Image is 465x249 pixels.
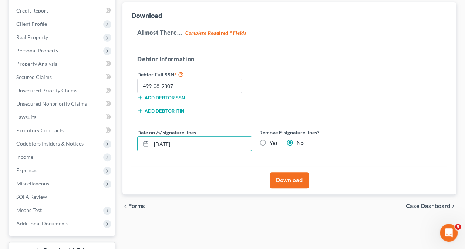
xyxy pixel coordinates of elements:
span: Personal Property [16,47,58,54]
h5: Debtor Information [137,55,374,64]
label: Yes [270,139,277,147]
a: Unsecured Nonpriority Claims [10,97,115,110]
span: Means Test [16,207,42,213]
label: Debtor Full SSN [134,70,256,79]
div: Download [131,11,162,20]
h5: Almost There... [137,28,441,37]
span: Income [16,154,33,160]
a: Lawsuits [10,110,115,124]
a: SOFA Review [10,190,115,204]
span: SOFA Review [16,194,47,200]
a: Secured Claims [10,71,115,84]
button: Download [270,172,309,188]
span: Secured Claims [16,74,52,80]
span: Property Analysis [16,61,57,67]
label: No [297,139,304,147]
span: Client Profile [16,21,47,27]
button: Add debtor SSN [137,95,185,100]
strong: Complete Required * Fields [185,30,246,36]
a: Property Analysis [10,57,115,71]
span: Case Dashboard [406,203,450,209]
i: chevron_right [450,203,456,209]
span: Unsecured Priority Claims [16,87,77,93]
a: Unsecured Priority Claims [10,84,115,97]
span: Unsecured Nonpriority Claims [16,100,87,107]
iframe: Intercom live chat [440,224,458,242]
span: Credit Report [16,7,48,14]
a: Executory Contracts [10,124,115,137]
input: MM/DD/YYYY [151,137,252,151]
span: Lawsuits [16,114,36,120]
label: Remove E-signature lines? [259,129,374,136]
i: chevron_left [122,203,128,209]
input: XXX-XX-XXXX [137,79,242,93]
button: Add debtor ITIN [137,108,184,114]
span: Executory Contracts [16,127,64,133]
span: Additional Documents [16,220,68,226]
a: Case Dashboard chevron_right [406,203,456,209]
span: 9 [455,224,461,230]
span: Miscellaneous [16,180,49,187]
label: Date on /s/ signature lines [137,129,196,136]
span: Expenses [16,167,37,173]
a: Credit Report [10,4,115,17]
button: chevron_left Forms [122,203,155,209]
span: Forms [128,203,145,209]
span: Real Property [16,34,48,40]
span: Codebtors Insiders & Notices [16,140,84,147]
